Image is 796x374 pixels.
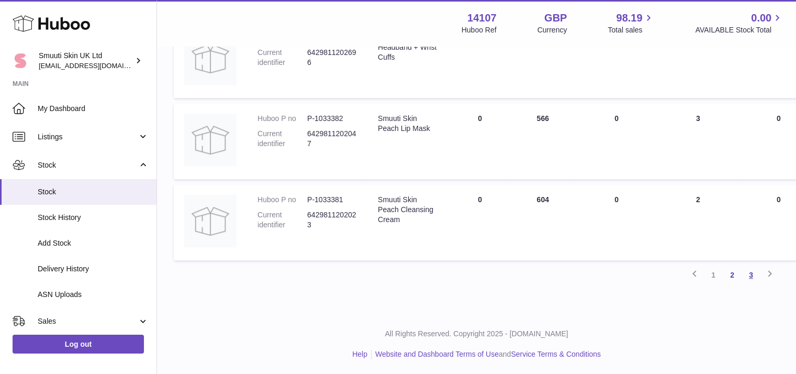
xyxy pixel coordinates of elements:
[38,160,138,170] span: Stock
[184,114,237,166] img: product image
[378,195,438,225] div: Smuuti Skin Peach Cleansing Cream
[462,25,497,35] div: Huboo Ref
[695,25,783,35] span: AVAILABLE Stock Total
[375,350,499,358] a: Website and Dashboard Terms of Use
[257,129,307,149] dt: Current identifier
[511,103,574,179] td: 566
[574,22,659,98] td: 0
[574,103,659,179] td: 0
[257,195,307,205] dt: Huboo P no
[544,11,567,25] strong: GBP
[165,329,788,339] p: All Rights Reserved. Copyright 2025 - [DOMAIN_NAME]
[449,184,511,260] td: 0
[307,48,357,68] dd: 6429811202696
[38,238,149,248] span: Add Stock
[13,53,28,69] img: Paivi.korvela@gmail.com
[511,350,601,358] a: Service Terms & Conditions
[38,187,149,197] span: Stock
[777,195,781,204] span: 0
[574,184,659,260] td: 0
[704,266,723,284] a: 1
[608,11,654,35] a: 98.19 Total sales
[13,335,144,354] a: Log out
[449,103,511,179] td: 0
[307,114,357,124] dd: P-1033382
[659,22,737,98] td: 0
[511,22,574,98] td: 0
[257,210,307,230] dt: Current identifier
[38,316,138,326] span: Sales
[608,25,654,35] span: Total sales
[39,61,154,70] span: [EMAIL_ADDRESS][DOMAIN_NAME]
[378,32,438,62] div: Smuuti Skin Headband + Wrist Cuffs
[616,11,642,25] span: 98.19
[307,129,357,149] dd: 6429811202047
[537,25,567,35] div: Currency
[659,103,737,179] td: 3
[742,266,760,284] a: 3
[257,114,307,124] dt: Huboo P no
[777,114,781,123] span: 0
[307,195,357,205] dd: P-1033381
[38,264,149,274] span: Delivery History
[38,290,149,300] span: ASN Uploads
[511,184,574,260] td: 604
[257,48,307,68] dt: Current identifier
[184,32,237,85] img: product image
[39,51,133,71] div: Smuuti Skin UK Ltd
[695,11,783,35] a: 0.00 AVAILABLE Stock Total
[751,11,771,25] span: 0.00
[307,210,357,230] dd: 6429811202023
[38,132,138,142] span: Listings
[723,266,742,284] a: 2
[352,350,367,358] a: Help
[378,114,438,134] div: Smuuti Skin Peach Lip Mask
[38,104,149,114] span: My Dashboard
[659,184,737,260] td: 2
[184,195,237,247] img: product image
[467,11,497,25] strong: 14107
[372,349,601,359] li: and
[38,213,149,223] span: Stock History
[449,22,511,98] td: 0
